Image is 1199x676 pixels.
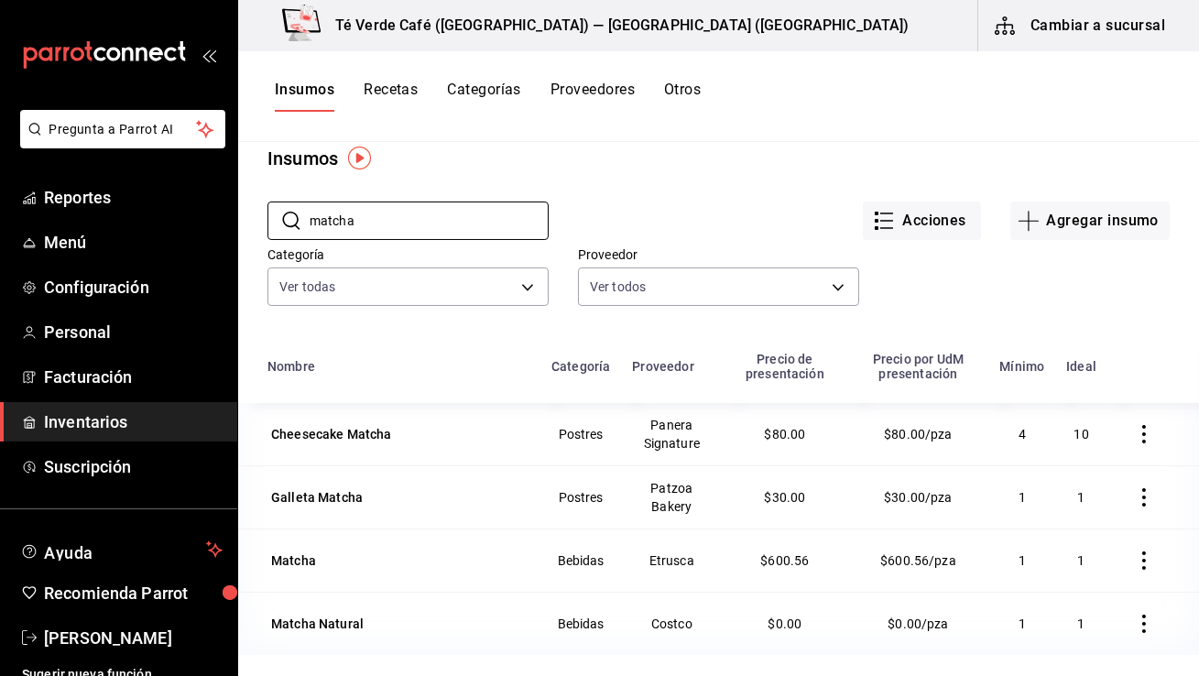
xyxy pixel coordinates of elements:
span: Recomienda Parrot [44,581,223,605]
div: Ideal [1066,359,1096,374]
div: Precio por UdM presentación [859,352,978,381]
span: $600.56 [760,553,809,568]
label: Proveedor [578,249,859,262]
td: Bebidas [540,592,621,655]
span: Inventarios [44,409,223,434]
span: 10 [1074,427,1088,442]
button: Acciones [863,202,981,240]
button: Recetas [364,81,418,112]
td: Panera Signature [621,403,722,465]
td: Etrusca [621,529,722,592]
span: 1 [1019,553,1026,568]
span: 1 [1078,490,1085,505]
div: Precio de presentación [733,352,836,381]
button: Insumos [275,81,334,112]
span: Configuración [44,275,223,300]
a: Pregunta a Parrot AI [13,133,225,152]
div: Cheesecake Matcha [271,425,392,443]
td: Patzoa Bakery [621,465,722,529]
button: Agregar insumo [1010,202,1170,240]
span: Menú [44,230,223,255]
div: Nombre [267,359,315,374]
span: $30.00 [764,490,805,505]
span: 1 [1019,616,1026,631]
input: Buscar ID o nombre de insumo [310,202,549,239]
img: Tooltip marker [348,147,371,169]
div: Mínimo [999,359,1044,374]
span: $600.56/pza [880,553,956,568]
td: Postres [540,403,621,465]
div: Matcha Natural [271,615,364,633]
div: Galleta Matcha [271,488,363,507]
div: Proveedor [632,359,693,374]
span: Ver todos [590,278,646,296]
button: open_drawer_menu [202,48,216,62]
span: $80.00/pza [884,427,953,442]
span: Suscripción [44,454,223,479]
td: Costco [621,592,722,655]
button: Otros [664,81,701,112]
span: Personal [44,320,223,344]
button: Pregunta a Parrot AI [20,110,225,148]
span: Ver todas [279,278,335,296]
label: Categoría [267,249,549,262]
span: Reportes [44,185,223,210]
span: Facturación [44,365,223,389]
div: Matcha [271,551,316,570]
span: $0.00/pza [888,616,948,631]
span: 1 [1078,616,1085,631]
span: $80.00 [764,427,805,442]
div: Categoría [551,359,610,374]
div: Insumos [267,145,338,172]
span: Pregunta a Parrot AI [49,120,197,139]
span: [PERSON_NAME] [44,626,223,650]
span: 1 [1019,490,1026,505]
td: Postres [540,465,621,529]
span: 1 [1078,553,1085,568]
td: Bebidas [540,529,621,592]
button: Categorías [447,81,521,112]
span: $30.00/pza [884,490,953,505]
button: Proveedores [550,81,635,112]
div: navigation tabs [275,81,701,112]
span: Ayuda [44,539,199,561]
span: $0.00 [768,616,802,631]
span: 4 [1019,427,1026,442]
h3: Té Verde Café ([GEOGRAPHIC_DATA]) — [GEOGRAPHIC_DATA] ([GEOGRAPHIC_DATA]) [321,15,910,37]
